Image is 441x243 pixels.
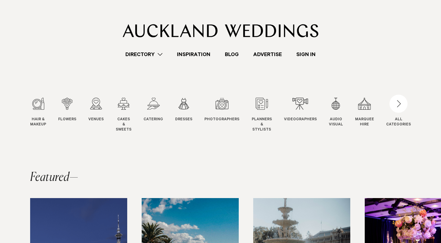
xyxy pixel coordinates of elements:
span: Hair & Makeup [30,117,46,128]
swiper-slide: 7 / 12 [204,98,251,132]
a: Catering [143,98,163,122]
a: Directory [118,50,170,58]
a: Venues [88,98,104,122]
img: Auckland Weddings Logo [123,24,318,37]
span: Marquee Hire [355,117,374,128]
a: Hair & Makeup [30,98,46,128]
a: Photographers [204,98,239,122]
swiper-slide: 10 / 12 [329,98,355,132]
swiper-slide: 11 / 12 [355,98,386,132]
swiper-slide: 3 / 12 [88,98,116,132]
swiper-slide: 8 / 12 [252,98,284,132]
a: Inspiration [170,50,218,58]
a: Flowers [58,98,76,122]
a: Planners & Stylists [252,98,272,132]
span: Cakes & Sweets [116,117,131,132]
swiper-slide: 9 / 12 [284,98,329,132]
span: Catering [143,117,163,122]
a: Sign In [289,50,323,58]
button: ALLCATEGORIES [386,98,411,126]
span: Dresses [175,117,192,122]
span: Videographers [284,117,317,122]
div: ALL CATEGORIES [386,117,411,128]
a: Audio Visual [329,98,343,128]
a: Videographers [284,98,317,122]
span: Planners & Stylists [252,117,272,132]
a: Cakes & Sweets [116,98,131,132]
swiper-slide: 6 / 12 [175,98,204,132]
a: Marquee Hire [355,98,374,128]
swiper-slide: 5 / 12 [143,98,175,132]
a: Dresses [175,98,192,122]
span: Photographers [204,117,239,122]
swiper-slide: 4 / 12 [116,98,143,132]
span: Audio Visual [329,117,343,128]
span: Venues [88,117,104,122]
h2: Featured [30,172,78,184]
swiper-slide: 1 / 12 [30,98,58,132]
a: Blog [218,50,246,58]
swiper-slide: 2 / 12 [58,98,88,132]
span: Flowers [58,117,76,122]
a: Advertise [246,50,289,58]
